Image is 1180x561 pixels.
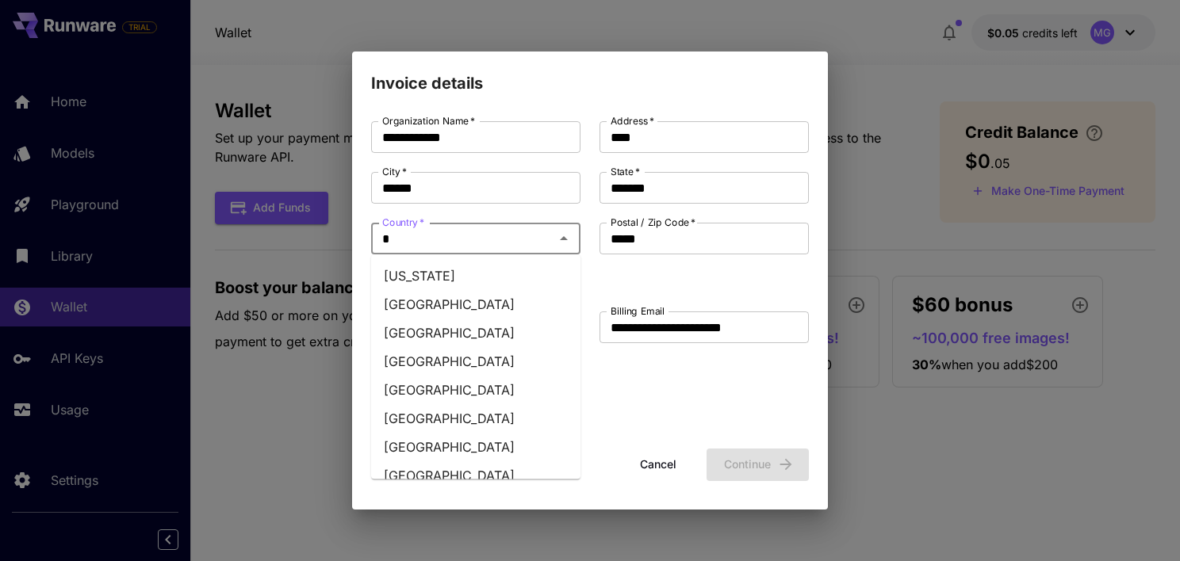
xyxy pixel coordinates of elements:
[371,319,580,347] li: [GEOGRAPHIC_DATA]
[611,304,665,318] label: Billing Email
[371,347,580,376] li: [GEOGRAPHIC_DATA]
[382,165,407,178] label: City
[371,404,580,433] li: [GEOGRAPHIC_DATA]
[371,433,580,461] li: [GEOGRAPHIC_DATA]
[382,114,475,128] label: Organization Name
[623,448,694,481] button: Cancel
[371,290,580,319] li: [GEOGRAPHIC_DATA]
[371,261,580,290] li: [US_STATE]
[371,376,580,404] li: [GEOGRAPHIC_DATA]
[382,216,424,229] label: Country
[352,52,828,96] h2: Invoice details
[553,227,575,250] button: Close
[371,461,580,490] li: [GEOGRAPHIC_DATA]
[611,165,640,178] label: State
[611,114,654,128] label: Address
[611,216,695,229] label: Postal / Zip Code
